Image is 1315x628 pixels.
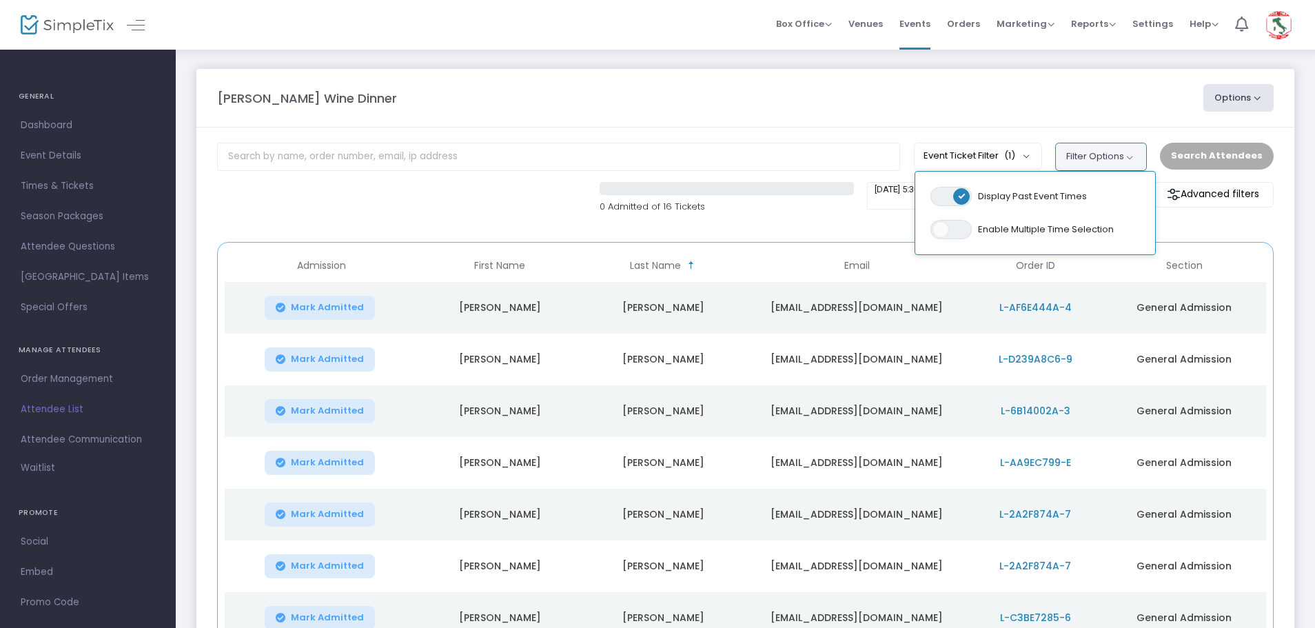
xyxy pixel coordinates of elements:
[297,260,346,272] span: Admission
[21,533,155,551] span: Social
[1001,404,1070,418] span: L-6B14002A-3
[997,17,1054,30] span: Marketing
[1102,282,1265,334] td: General Admission
[1102,489,1265,540] td: General Admission
[582,385,745,437] td: [PERSON_NAME]
[217,89,397,108] m-panel-title: [PERSON_NAME] Wine Dinner
[21,268,155,286] span: [GEOGRAPHIC_DATA] Items
[291,509,364,520] span: Mark Admitted
[265,347,375,372] button: Mark Admitted
[418,540,582,592] td: [PERSON_NAME]
[848,6,883,41] span: Venues
[914,143,1042,169] button: Event Ticket Filter(1)
[582,489,745,540] td: [PERSON_NAME]
[844,260,870,272] span: Email
[1071,17,1116,30] span: Reports
[21,298,155,316] span: Special Offers
[582,282,745,334] td: [PERSON_NAME]
[21,563,155,581] span: Embed
[745,540,968,592] td: [EMAIL_ADDRESS][DOMAIN_NAME]
[418,489,582,540] td: [PERSON_NAME]
[582,437,745,489] td: [PERSON_NAME]
[21,238,155,256] span: Attendee Questions
[291,560,364,571] span: Mark Admitted
[1016,260,1055,272] span: Order ID
[947,6,980,41] span: Orders
[265,503,375,527] button: Mark Admitted
[999,352,1072,366] span: L-D239A8C6-9
[978,189,1087,202] span: Display Past Event Times
[1000,456,1071,469] span: L-AA9EC799-E
[1167,188,1181,201] img: filter
[19,499,157,527] h4: PROMOTE
[899,6,930,41] span: Events
[21,431,155,449] span: Attendee Communication
[1000,611,1071,625] span: L-C3BE7285-6
[959,192,966,199] span: ON
[291,457,364,468] span: Mark Admitted
[999,559,1071,573] span: L-2A2F874A-7
[418,437,582,489] td: [PERSON_NAME]
[1102,334,1265,385] td: General Admission
[1152,182,1274,207] m-button: Advanced filters
[745,385,968,437] td: [EMAIL_ADDRESS][DOMAIN_NAME]
[217,143,900,171] input: Search by name, order number, email, ip address
[265,399,375,423] button: Mark Admitted
[600,200,854,214] p: 0 Admitted of 16 Tickets
[21,401,155,418] span: Attendee List
[21,147,155,165] span: Event Details
[418,385,582,437] td: [PERSON_NAME]
[582,334,745,385] td: [PERSON_NAME]
[1132,6,1173,41] span: Settings
[745,489,968,540] td: [EMAIL_ADDRESS][DOMAIN_NAME]
[1102,540,1265,592] td: General Admission
[582,540,745,592] td: [PERSON_NAME]
[418,334,582,385] td: [PERSON_NAME]
[265,296,375,320] button: Mark Admitted
[1055,143,1147,170] button: Filter Options
[776,17,832,30] span: Box Office
[21,207,155,225] span: Season Packages
[19,83,157,110] h4: GENERAL
[474,260,525,272] span: First Name
[745,437,968,489] td: [EMAIL_ADDRESS][DOMAIN_NAME]
[291,302,364,313] span: Mark Admitted
[21,370,155,388] span: Order Management
[1004,150,1015,161] span: (1)
[21,177,155,195] span: Times & Tickets
[19,336,157,364] h4: MANAGE ATTENDEES
[21,461,55,475] span: Waitlist
[630,260,681,272] span: Last Name
[978,222,1114,235] span: Enable Multiple Time Selection
[1102,437,1265,489] td: General Admission
[875,184,1060,194] span: [DATE] 5:30 PM - [DATE] 8:30 PM • 16 attendees
[291,354,364,365] span: Mark Admitted
[686,260,697,271] span: Sortable
[999,301,1072,314] span: L-AF6E444A-4
[999,507,1071,521] span: L-2A2F874A-7
[418,282,582,334] td: [PERSON_NAME]
[265,554,375,578] button: Mark Admitted
[21,117,155,134] span: Dashboard
[291,405,364,416] span: Mark Admitted
[1102,385,1265,437] td: General Admission
[291,612,364,623] span: Mark Admitted
[745,282,968,334] td: [EMAIL_ADDRESS][DOMAIN_NAME]
[265,451,375,475] button: Mark Admitted
[745,334,968,385] td: [EMAIL_ADDRESS][DOMAIN_NAME]
[1166,260,1203,272] span: Section
[21,594,155,611] span: Promo Code
[1190,17,1219,30] span: Help
[1203,84,1274,112] button: Options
